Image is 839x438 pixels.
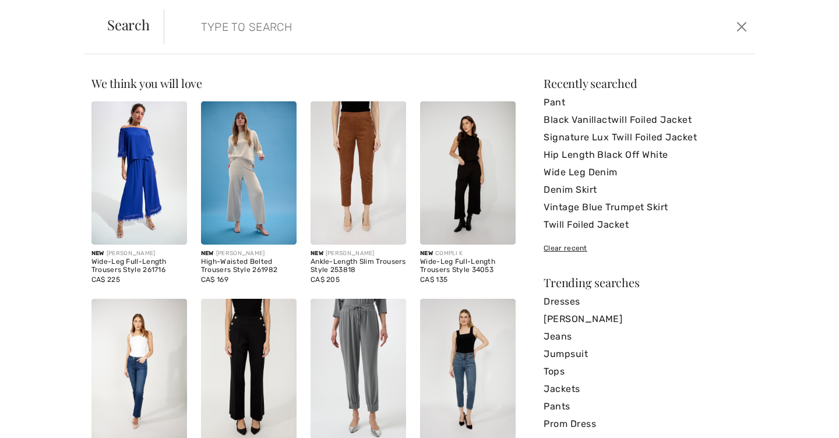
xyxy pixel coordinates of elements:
[311,258,406,274] div: Ankle-Length Slim Trousers Style 253818
[544,243,748,253] div: Clear recent
[27,8,51,19] span: Help
[91,258,187,274] div: Wide-Leg Full-Length Trousers Style 261716
[311,101,406,245] img: Ankle-Length Slim Trousers Style 253818. Camel
[192,9,598,44] input: TYPE TO SEARCH
[544,345,748,363] a: Jumpsuit
[544,164,748,181] a: Wide Leg Denim
[201,101,297,245] img: High-Waisted Belted Trousers Style 261982. Birch melange
[91,250,104,257] span: New
[733,17,750,36] button: Close
[544,199,748,216] a: Vintage Blue Trumpet Skirt
[420,101,516,245] img: Wide-Leg Full-Length Trousers Style 34053. Black
[201,249,297,258] div: [PERSON_NAME]
[420,250,433,257] span: New
[544,398,748,415] a: Pants
[420,275,447,284] span: CA$ 135
[544,363,748,380] a: Tops
[544,181,748,199] a: Denim Skirt
[201,250,214,257] span: New
[544,111,748,129] a: Black Vanillactwill Foiled Jacket
[107,17,150,31] span: Search
[420,258,516,274] div: Wide-Leg Full-Length Trousers Style 34053
[91,75,202,91] span: We think you will love
[544,310,748,328] a: [PERSON_NAME]
[311,275,340,284] span: CA$ 205
[544,293,748,310] a: Dresses
[91,249,187,258] div: [PERSON_NAME]
[201,275,228,284] span: CA$ 169
[91,101,187,245] img: Wide-Leg Full-Length Trousers Style 261716. Royal Sapphire 163
[420,249,516,258] div: COMPLI K
[91,275,120,284] span: CA$ 225
[544,77,748,89] div: Recently searched
[544,216,748,234] a: Twill Foiled Jacket
[311,249,406,258] div: [PERSON_NAME]
[544,277,748,288] div: Trending searches
[544,146,748,164] a: Hip Length Black Off White
[201,258,297,274] div: High-Waisted Belted Trousers Style 261982
[311,250,323,257] span: New
[544,415,748,433] a: Prom Dress
[544,94,748,111] a: Pant
[544,328,748,345] a: Jeans
[544,380,748,398] a: Jackets
[544,129,748,146] a: Signature Lux Twill Foiled Jacket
